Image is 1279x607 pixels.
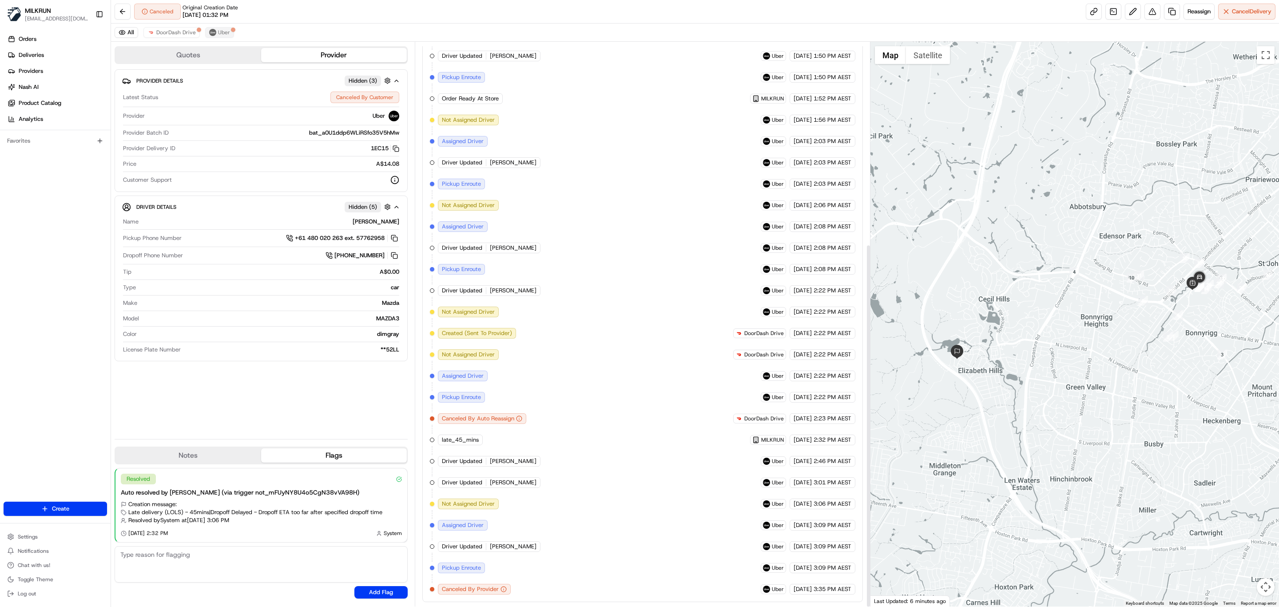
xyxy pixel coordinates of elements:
[123,234,182,242] span: Pickup Phone Number
[442,543,482,551] span: Driver Updated
[814,564,851,572] span: 3:09 PM AEST
[1218,4,1275,20] button: CancelDelivery
[442,180,481,188] span: Pickup Enroute
[794,479,812,487] span: [DATE]
[814,436,851,444] span: 2:32 PM AEST
[442,116,495,124] span: Not Assigned Driver
[794,521,812,529] span: [DATE]
[442,436,479,444] span: late_45_mins
[18,562,50,569] span: Chat with us!
[122,73,400,88] button: Provider DetailsHidden (3)
[794,457,812,465] span: [DATE]
[772,564,784,571] span: Uber
[354,586,408,599] button: Add Flag
[772,458,784,465] span: Uber
[115,48,261,62] button: Quotes
[1217,350,1227,359] div: 3
[18,533,38,540] span: Settings
[19,67,43,75] span: Providers
[744,351,784,358] span: DoorDash Drive
[814,116,851,124] span: 1:56 PM AEST
[763,308,770,315] img: uber-new-logo.jpeg
[772,244,784,252] span: Uber
[349,203,377,211] span: Hidden ( 5 )
[814,415,851,423] span: 2:23 PM AEST
[772,138,784,145] span: Uber
[1194,282,1204,292] div: 8
[25,6,51,15] button: MILKRUN
[814,223,851,231] span: 2:08 PM AEST
[814,201,851,209] span: 2:06 PM AEST
[735,351,743,358] img: doordash_logo_v2.png
[814,521,851,529] span: 3:09 PM AEST
[763,458,770,465] img: uber-new-logo.jpeg
[261,448,407,463] button: Flags
[442,95,499,103] span: Order Ready At Store
[772,308,784,315] span: Uber
[814,95,851,103] span: 1:52 PM AEST
[442,308,495,316] span: Not Assigned Driver
[286,233,399,243] a: +61 480 020 263 ext. 57762958
[122,200,400,214] button: Driver DetailsHidden (5)
[735,415,743,422] img: doordash_logo_v2.png
[814,137,851,145] span: 2:03 PM AEST
[794,137,812,145] span: [DATE]
[115,27,138,38] button: All
[772,543,784,550] span: Uber
[4,559,107,571] button: Chat with us!
[794,329,812,337] span: [DATE]
[814,479,851,487] span: 3:01 PM AEST
[442,223,484,231] span: Assigned Driver
[345,201,393,212] button: Hidden (5)
[261,48,407,62] button: Provider
[490,479,536,487] span: [PERSON_NAME]
[794,500,812,508] span: [DATE]
[490,159,536,167] span: [PERSON_NAME]
[371,144,399,152] button: 1EC15
[376,160,399,168] span: A$14.08
[763,394,770,401] img: uber-new-logo.jpeg
[794,265,812,273] span: [DATE]
[442,265,481,273] span: Pickup Enroute
[4,64,111,78] a: Providers
[442,52,482,60] span: Driver Updated
[4,4,92,25] button: MILKRUNMILKRUN[EMAIL_ADDRESS][DOMAIN_NAME]
[772,287,784,294] span: Uber
[349,77,377,85] span: Hidden ( 3 )
[442,244,482,252] span: Driver Updated
[763,159,770,166] img: uber-new-logo.jpeg
[772,479,784,486] span: Uber
[326,251,399,260] a: [PHONE_NUMBER]
[123,218,139,226] span: Name
[4,573,107,586] button: Toggle Theme
[794,223,812,231] span: [DATE]
[735,330,743,337] img: doordash_logo_v2.png
[1232,8,1271,16] span: Cancel Delivery
[763,500,770,507] img: uber-new-logo.jpeg
[772,394,784,401] span: Uber
[1126,600,1164,607] button: Keyboard shortcuts
[123,176,172,184] span: Customer Support
[763,543,770,550] img: uber-new-logo.jpeg
[309,129,399,137] span: bat_a0U1ddp6WLiRSfo35V5hMw
[135,268,399,276] div: A$0.00
[772,522,784,529] span: Uber
[4,80,111,94] a: Nash AI
[442,415,514,423] span: Canceled By Auto Reassign
[4,112,111,126] a: Analytics
[18,547,49,555] span: Notifications
[1195,282,1204,292] div: 27
[218,29,230,36] span: Uber
[763,52,770,60] img: uber-new-logo.jpeg
[442,521,484,529] span: Assigned Driver
[794,308,812,316] span: [DATE]
[442,372,484,380] span: Assigned Driver
[442,73,481,81] span: Pickup Enroute
[814,543,851,551] span: 3:09 PM AEST
[1169,601,1218,606] span: Map data ©2025 Google
[772,586,784,593] span: Uber
[19,99,61,107] span: Product Catalog
[814,372,851,380] span: 2:22 PM AEST
[814,265,851,273] span: 2:08 PM AEST
[128,516,180,524] span: Resolved by System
